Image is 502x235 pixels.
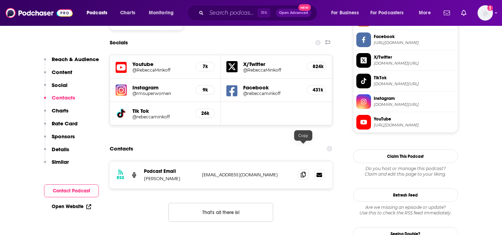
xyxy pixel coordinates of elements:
[132,84,190,91] h5: Instagram
[356,94,455,109] a: Instagram[DOMAIN_NAME][URL]
[356,115,455,130] a: YouTube[URL][DOMAIN_NAME]
[414,7,439,19] button: open menu
[52,159,69,165] p: Similar
[52,146,69,153] p: Details
[313,64,320,69] h5: 824k
[87,8,107,18] span: Podcasts
[356,53,455,68] a: X/Twitter[DOMAIN_NAME][URL]
[353,166,458,177] div: Claim and edit this page to your liking.
[52,56,99,63] p: Reach & Audience
[441,7,453,19] a: Show notifications dropdown
[194,5,324,21] div: Search podcasts, credits, & more...
[44,82,67,95] button: Social
[374,61,455,66] span: twitter.com/RebeccaMinkoff
[243,91,301,96] a: @rebeccaminkoff
[326,7,368,19] button: open menu
[276,9,311,17] button: Open AdvancedNew
[353,205,458,216] div: Are we missing an episode or update? Use this to check the RSS feed immediately.
[144,168,196,174] p: Podcast Email
[374,40,455,45] span: https://www.facebook.com/rebeccaminkoff
[44,56,99,69] button: Reach & Audience
[132,108,190,114] h5: Tik Tok
[44,107,68,120] button: Charts
[374,34,455,40] span: Facebook
[374,54,455,60] span: X/Twitter
[44,94,75,107] button: Contacts
[353,149,458,163] button: Claim This Podcast
[201,110,209,116] h5: 26k
[44,159,69,171] button: Similar
[419,8,431,18] span: More
[52,120,78,127] p: Rate Card
[366,7,414,19] button: open menu
[82,7,116,19] button: open menu
[110,36,128,49] h2: Socials
[478,5,493,21] span: Logged in as megcassidy
[487,5,493,11] svg: Add a profile image
[120,8,135,18] span: Charts
[116,7,139,19] a: Charts
[201,64,209,69] h5: 7k
[374,95,455,102] span: Instagram
[313,87,320,93] h5: 431k
[149,8,174,18] span: Monitoring
[44,146,69,159] button: Details
[370,8,404,18] span: For Podcasters
[52,94,75,101] p: Contacts
[478,5,493,21] img: User Profile
[353,188,458,202] button: Refresh Feed
[243,67,301,73] a: @RebeccaMinkoff
[44,120,78,133] button: Rate Card
[52,69,72,75] p: Content
[356,32,455,47] a: Facebook[URL][DOMAIN_NAME]
[294,130,312,141] div: Copy
[110,142,133,155] h2: Contacts
[6,6,73,20] img: Podchaser - Follow, Share and Rate Podcasts
[168,203,273,222] button: Nothing here.
[243,61,301,67] h5: X/Twitter
[374,75,455,81] span: TikTok
[298,4,311,11] span: New
[144,176,196,182] p: [PERSON_NAME]
[458,7,469,19] a: Show notifications dropdown
[331,8,359,18] span: For Business
[478,5,493,21] button: Show profile menu
[132,114,190,119] a: @rebeccaminkoff
[132,91,190,96] a: @rmsuperwomen
[52,107,68,114] p: Charts
[52,204,91,210] a: Open Website
[243,84,301,91] h5: Facebook
[52,133,75,140] p: Sponsors
[44,69,72,82] button: Content
[202,172,293,178] p: [EMAIL_ADDRESS][DOMAIN_NAME]
[201,87,209,93] h5: 9k
[144,7,183,19] button: open menu
[206,7,257,19] input: Search podcasts, credits, & more...
[44,184,99,197] button: Contact Podcast
[374,81,455,87] span: tiktok.com/@rebeccaminkoff
[117,175,124,181] h3: RSS
[132,67,190,73] a: @RebeccaMinkoff
[257,8,270,17] span: ⌘ K
[353,166,458,171] span: Do you host or manage this podcast?
[374,123,455,128] span: https://www.youtube.com/@RebeccaMinkoff
[52,82,67,88] p: Social
[132,61,190,67] h5: Youtube
[116,85,127,96] img: iconImage
[374,116,455,122] span: YouTube
[374,102,455,107] span: instagram.com/rmsuperwomen
[356,74,455,88] a: TikTok[DOMAIN_NAME][URL]
[279,11,308,15] span: Open Advanced
[44,133,75,146] button: Sponsors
